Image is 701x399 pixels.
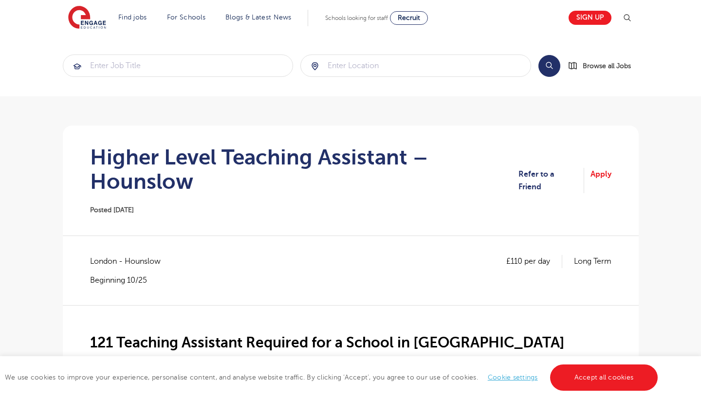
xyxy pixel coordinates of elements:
h1: Higher Level Teaching Assistant – Hounslow [90,145,519,194]
button: Search [538,55,560,77]
a: Blogs & Latest News [225,14,292,21]
a: Sign up [569,11,611,25]
a: Recruit [390,11,428,25]
input: Submit [301,55,531,76]
a: Cookie settings [488,374,538,381]
a: Browse all Jobs [568,60,639,72]
input: Submit [63,55,293,76]
div: Submit [300,54,531,77]
a: Apply [590,168,611,194]
span: London - Hounslow [90,255,170,268]
span: We use cookies to improve your experience, personalise content, and analyse website traffic. By c... [5,374,660,381]
span: Schools looking for staff [325,15,388,21]
a: For Schools [167,14,205,21]
p: £110 per day [506,255,562,268]
p: Beginning 10/25 [90,275,170,286]
span: Posted [DATE] [90,206,134,214]
a: Refer to a Friend [518,168,584,194]
h2: 121 Teaching Assistant Required for a School in [GEOGRAPHIC_DATA] [90,334,611,351]
div: Submit [63,54,294,77]
span: Browse all Jobs [583,60,631,72]
a: Find jobs [118,14,147,21]
span: Recruit [398,14,420,21]
a: Accept all cookies [550,364,658,391]
p: Long Term [574,255,611,268]
img: Engage Education [68,6,106,30]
